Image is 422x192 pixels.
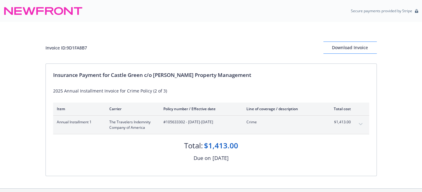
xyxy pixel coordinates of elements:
span: Crime [246,119,318,125]
button: Download Invoice [323,42,377,54]
div: Due on [194,154,211,162]
div: Total: [184,140,203,151]
p: Secure payments provided by Stripe [351,8,412,13]
span: The Travelers Indemnity Company of America [109,119,154,130]
div: $1,413.00 [204,140,238,151]
div: Insurance Payment for Castle Green c/o [PERSON_NAME] Property Management [53,71,369,79]
div: Policy number / Effective date [163,106,237,111]
button: expand content [356,119,366,129]
div: 2025 Annual Installment Invoice for Crime Policy (2 of 3) [53,88,369,94]
div: Annual Installment 1The Travelers Indemnity Company of America#105633302 - [DATE]-[DATE]Crime$1,4... [53,116,369,134]
div: Download Invoice [323,42,377,53]
div: Invoice ID: 9D1FA8B7 [45,45,87,51]
div: Item [57,106,100,111]
div: Carrier [109,106,154,111]
span: Annual Installment 1 [57,119,100,125]
span: $1,413.00 [328,119,351,125]
div: Total cost [328,106,351,111]
span: #105633302 - [DATE]-[DATE] [163,119,237,125]
div: [DATE] [213,154,229,162]
div: Line of coverage / description [246,106,318,111]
